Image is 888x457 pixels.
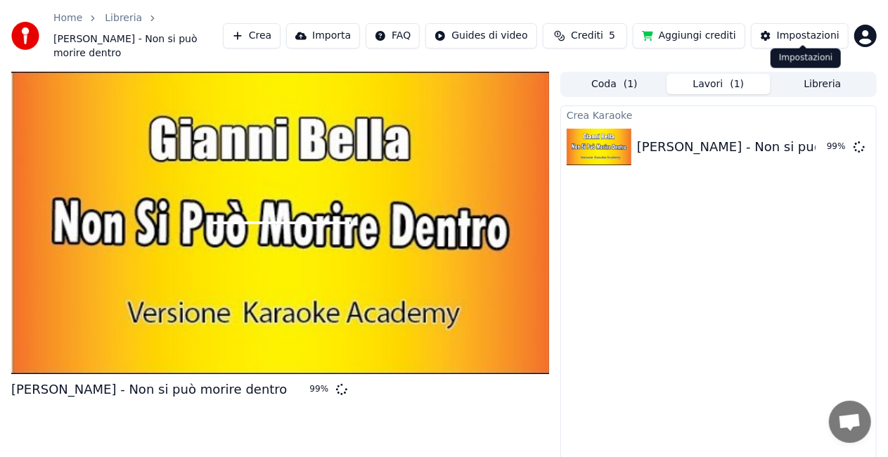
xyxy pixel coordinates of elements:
[561,106,876,123] div: Crea Karaoke
[286,23,360,49] button: Importa
[827,141,848,153] div: 99 %
[667,74,771,94] button: Lavori
[53,11,82,25] a: Home
[771,49,841,68] div: Impostazioni
[731,77,745,91] span: ( 1 )
[777,29,839,43] div: Impostazioni
[425,23,536,49] button: Guides di video
[751,23,849,49] button: Impostazioni
[366,23,420,49] button: FAQ
[11,22,39,50] img: youka
[609,29,615,43] span: 5
[829,401,871,443] a: Aprire la chat
[571,29,603,43] span: Crediti
[562,74,667,94] button: Coda
[633,23,745,49] button: Aggiungi crediti
[309,384,330,395] div: 99 %
[53,32,223,60] span: [PERSON_NAME] - Non si può morire dentro
[771,74,875,94] button: Libreria
[543,23,627,49] button: Crediti5
[223,23,281,49] button: Crea
[624,77,638,91] span: ( 1 )
[105,11,142,25] a: Libreria
[53,11,223,60] nav: breadcrumb
[11,380,287,399] div: [PERSON_NAME] - Non si può morire dentro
